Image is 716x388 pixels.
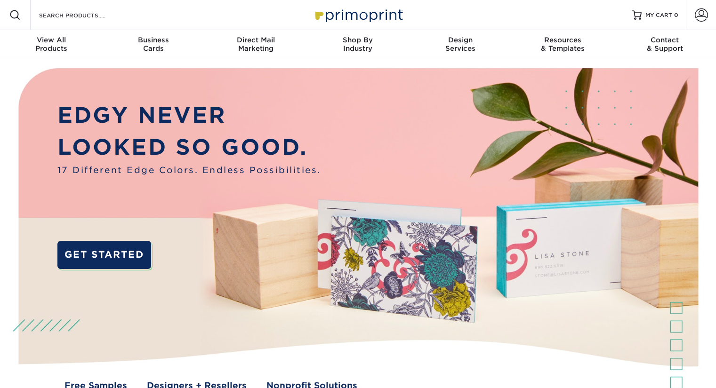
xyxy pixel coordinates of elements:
[102,36,204,44] span: Business
[307,30,409,60] a: Shop ByIndustry
[102,36,204,53] div: Cards
[307,36,409,53] div: Industry
[614,30,716,60] a: Contact& Support
[511,36,613,53] div: & Templates
[38,9,130,21] input: SEARCH PRODUCTS.....
[645,11,672,19] span: MY CART
[511,30,613,60] a: Resources& Templates
[614,36,716,53] div: & Support
[409,36,511,53] div: Services
[511,36,613,44] span: Resources
[307,36,409,44] span: Shop By
[102,30,204,60] a: BusinessCards
[205,30,307,60] a: Direct MailMarketing
[614,36,716,44] span: Contact
[409,30,511,60] a: DesignServices
[311,5,405,25] img: Primoprint
[57,241,151,269] a: GET STARTED
[674,12,678,18] span: 0
[205,36,307,44] span: Direct Mail
[57,99,321,131] p: EDGY NEVER
[205,36,307,53] div: Marketing
[57,164,321,176] span: 17 Different Edge Colors. Endless Possibilities.
[409,36,511,44] span: Design
[57,131,321,163] p: LOOKED SO GOOD.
